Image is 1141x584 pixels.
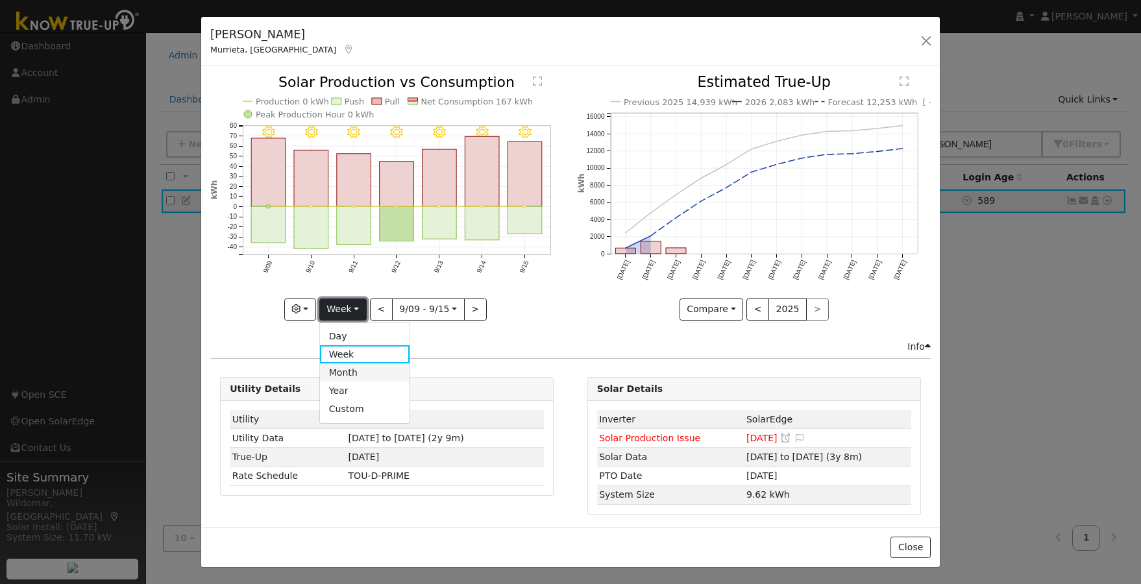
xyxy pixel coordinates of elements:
text: Production 0 kWh [256,97,329,106]
text:  [900,77,909,87]
text: 70 [230,132,238,140]
circle: onclick="" [673,193,678,198]
text:  [533,76,542,86]
text: 14000 [586,130,605,138]
circle: onclick="" [799,133,804,138]
text: [DATE] [716,259,731,281]
rect: onclick="" [641,241,661,254]
circle: onclick="" [310,206,312,208]
circle: onclick="" [698,199,704,204]
text: 0 [234,203,238,210]
rect: onclick="" [294,207,328,249]
text: 30 [230,173,238,180]
circle: onclick="" [824,129,829,134]
text: Estimated True-Up [697,74,831,91]
circle: onclick="" [799,156,804,161]
text: [DATE] [767,259,782,281]
text: kWh [210,180,219,200]
circle: onclick="" [698,176,704,181]
span: Solar Production Issue [599,433,700,443]
text: [DATE] [867,259,883,281]
circle: onclick="" [481,206,484,208]
text: [DATE] [842,259,857,281]
text: -30 [228,234,238,241]
rect: onclick="" [337,207,371,245]
text: [DATE] [641,259,656,281]
text: [DATE] [666,259,681,281]
rect: onclick="" [508,207,543,234]
text: [DATE] [691,259,707,281]
a: Map [343,44,354,55]
button: Compare [680,298,744,321]
span: ID: JQRJCFPGJ, authorized: 02/06/24 [349,414,367,424]
button: Week [319,298,367,321]
text: 10 [230,193,238,201]
circle: onclick="" [748,170,754,175]
text: kWh [577,174,586,193]
strong: Solar Details [597,383,663,394]
rect: onclick="" [423,207,457,239]
a: Week [320,345,410,363]
circle: onclick="" [724,162,729,167]
circle: onclick="" [850,151,855,156]
rect: onclick="" [294,151,328,207]
text: [DATE] [615,259,631,281]
circle: onclick="" [524,206,526,208]
td: PTO Date [597,467,744,485]
text: Solar Production vs Consumption [278,74,515,90]
rect: onclick="" [380,207,414,241]
rect: onclick="" [465,137,500,207]
circle: onclick="" [774,139,779,144]
text: Pull [385,97,400,106]
a: Custom [320,400,410,419]
td: Utility [230,410,346,429]
i: 9/10 - Clear [305,126,318,139]
circle: onclick="" [724,186,729,191]
text: Peak Production Hour 0 kWh [256,110,374,119]
text: 10000 [586,165,605,172]
rect: onclick="" [380,162,414,206]
rect: onclick="" [337,154,371,206]
circle: onclick="" [622,246,628,251]
i: 9/11 - Clear [348,126,361,139]
td: Utility Data [230,429,346,448]
text: 12000 [586,148,605,155]
text: 9/09 [262,260,273,274]
text: -20 [228,223,238,230]
rect: onclick="" [251,138,286,206]
circle: onclick="" [438,206,441,208]
circle: onclick="" [824,152,829,157]
text: 9/15 [519,260,530,274]
circle: onclick="" [874,126,879,131]
text: Push [345,97,365,106]
text: 0 [600,250,604,258]
text: 6000 [590,199,605,206]
text: 9/14 [476,260,487,274]
text: 2000 [590,234,605,241]
rect: onclick="" [666,248,686,254]
i: 9/13 - Clear [433,126,446,139]
text: Previous 2025 14,939 kWh [624,97,737,107]
rect: onclick="" [615,249,635,254]
span: ID: 257461, authorized: 02/14/24 [746,414,792,424]
button: < [370,298,393,321]
rect: onclick="" [508,142,543,207]
circle: onclick="" [267,205,271,209]
text: 4000 [590,216,605,223]
button: > [464,298,487,321]
text: 80 [230,123,238,130]
circle: onclick="" [673,215,678,221]
h5: [PERSON_NAME] [210,26,354,43]
text: [DATE] [892,259,908,281]
text: 60 [230,143,238,150]
a: Snooze this issue [780,433,792,443]
span: [DATE] [746,433,778,443]
circle: onclick="" [648,210,653,215]
text: [DATE] [741,259,757,281]
text: 40 [230,163,238,170]
rect: onclick="" [423,150,457,207]
i: 9/09 - Clear [262,126,275,139]
button: 2025 [768,298,807,321]
circle: onclick="" [352,206,355,208]
rect: onclick="" [465,207,500,241]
